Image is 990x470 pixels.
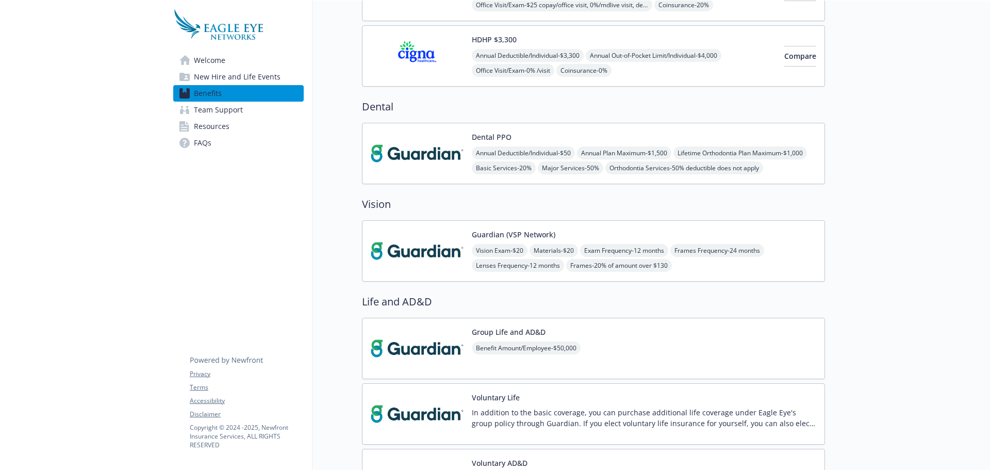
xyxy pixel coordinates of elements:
[190,396,303,406] a: Accessibility
[472,147,575,159] span: Annual Deductible/Individual - $50
[472,64,554,77] span: Office Visit/Exam - 0% /visit
[784,46,816,67] button: Compare
[577,147,671,159] span: Annual Plan Maximum - $1,500
[605,161,763,174] span: Orthodontia Services - 50% deductible does not apply
[371,327,464,370] img: Guardian carrier logo
[472,229,555,240] button: Guardian (VSP Network)
[472,259,564,272] span: Lenses Frequency - 12 months
[190,423,303,449] p: Copyright © 2024 - 2025 , Newfront Insurance Services, ALL RIGHTS RESERVED
[190,369,303,379] a: Privacy
[673,147,807,159] span: Lifetime Orthodontia Plan Maximum - $1,000
[194,52,225,69] span: Welcome
[190,383,303,392] a: Terms
[194,118,229,135] span: Resources
[472,244,527,257] span: Vision Exam - $20
[472,327,546,337] button: Group Life and AD&D
[173,135,304,151] a: FAQs
[472,342,581,354] span: Benefit Amount/Employee - $50,000
[586,49,721,62] span: Annual Out-of-Pocket Limit/Individual - $4,000
[371,229,464,273] img: Guardian carrier logo
[472,132,511,142] button: Dental PPO
[580,244,668,257] span: Exam Frequency - 12 months
[472,161,536,174] span: Basic Services - 20%
[566,259,672,272] span: Frames - 20% of amount over $130
[173,52,304,69] a: Welcome
[784,51,816,61] span: Compare
[538,161,603,174] span: Major Services - 50%
[173,69,304,85] a: New Hire and Life Events
[670,244,764,257] span: Frames Frequency - 24 months
[371,34,464,78] img: CIGNA carrier logo
[371,132,464,175] img: Guardian carrier logo
[530,244,578,257] span: Materials - $20
[472,458,527,468] button: Voluntary AD&D
[472,392,520,403] button: Voluntary Life
[362,99,825,115] h2: Dental
[190,410,303,419] a: Disclaimer
[556,64,612,77] span: Coinsurance - 0%
[194,69,280,85] span: New Hire and Life Events
[472,34,517,45] button: HDHP $3,300
[362,294,825,310] h2: Life and AD&D
[472,49,584,62] span: Annual Deductible/Individual - $3,300
[194,85,222,102] span: Benefits
[472,407,816,429] p: In addition to the basic coverage, you can purchase additional life coverage under Eagle Eye's gr...
[194,135,211,151] span: FAQs
[362,197,825,212] h2: Vision
[173,118,304,135] a: Resources
[371,392,464,436] img: Guardian carrier logo
[173,102,304,118] a: Team Support
[194,102,243,118] span: Team Support
[173,85,304,102] a: Benefits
